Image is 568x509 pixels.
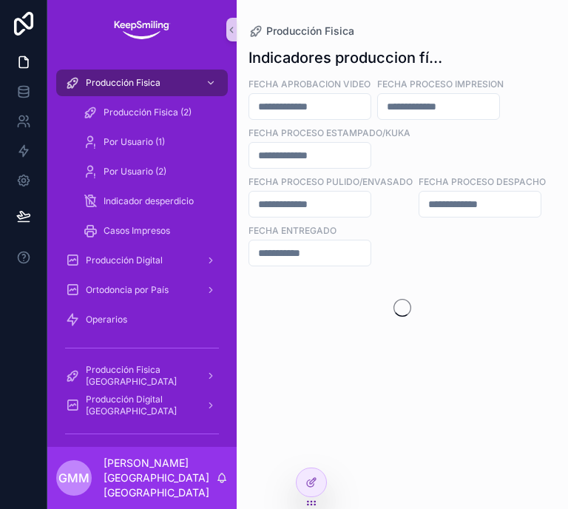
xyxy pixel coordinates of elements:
[74,99,228,126] a: Producción Fisica (2)
[74,188,228,215] a: Indicador desperdicio
[86,394,194,417] span: Producción Digital [GEOGRAPHIC_DATA]
[248,77,371,90] label: Fecha Aprobacion Video
[74,218,228,244] a: Casos Impresos
[56,392,228,419] a: Producción Digital [GEOGRAPHIC_DATA]
[56,277,228,303] a: Ortodoncia por País
[266,24,354,38] span: Producción Fisica
[112,18,171,41] img: App logo
[86,284,169,296] span: Ortodoncia por País
[104,107,192,118] span: Producción Fisica (2)
[56,363,228,389] a: Producción Fisica [GEOGRAPHIC_DATA]
[86,77,160,89] span: Producción Fisica
[104,166,166,178] span: Por Usuario (2)
[56,70,228,96] a: Producción Fisica
[56,247,228,274] a: Producción Digital
[419,175,546,188] label: FECHA proceso DESPACHO
[248,24,354,38] a: Producción Fisica
[56,306,228,333] a: Operarios
[104,195,194,207] span: Indicador desperdicio
[248,175,413,188] label: Fecha proceso pulido/envasado
[74,129,228,155] a: Por Usuario (1)
[377,77,504,90] label: Fecha proceso impresion
[86,364,194,388] span: Producción Fisica [GEOGRAPHIC_DATA]
[248,126,410,139] label: fecha proceso estampado/kuka
[47,59,237,447] div: scrollable content
[248,47,445,68] h1: Indicadores produccion física
[74,158,228,185] a: Por Usuario (2)
[104,225,170,237] span: Casos Impresos
[104,136,165,148] span: Por Usuario (1)
[58,469,89,487] span: GMM
[248,223,337,237] label: Fecha entregado
[86,314,127,326] span: Operarios
[104,456,216,500] p: [PERSON_NAME][GEOGRAPHIC_DATA][GEOGRAPHIC_DATA]
[86,254,163,266] span: Producción Digital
